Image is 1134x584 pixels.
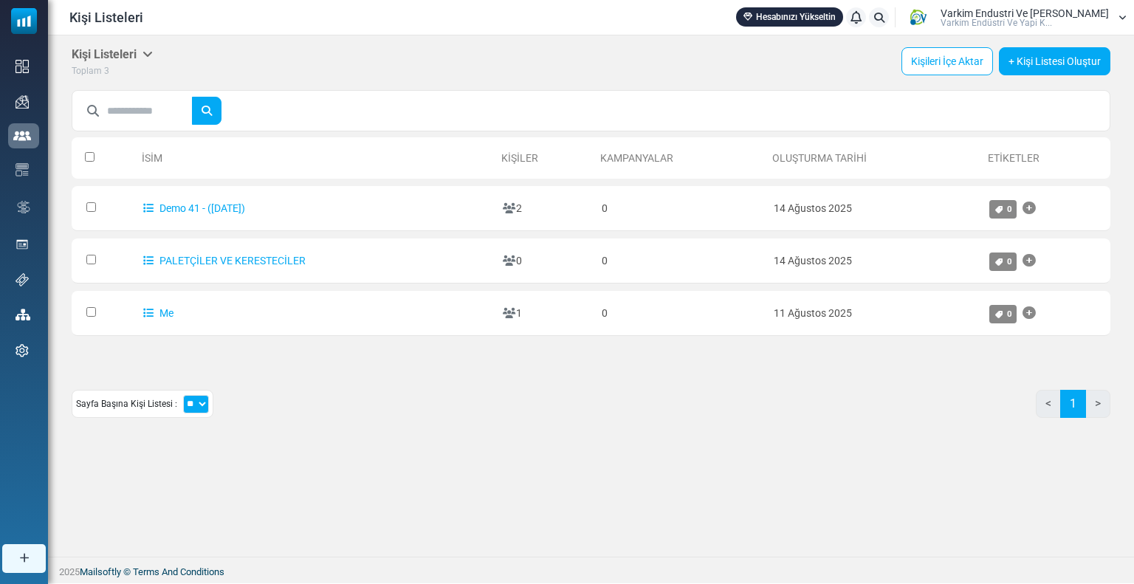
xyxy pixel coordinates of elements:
td: 1 [495,291,594,336]
td: 2 [495,186,594,231]
td: 11 Ağustos 2025 [766,291,982,336]
footer: 2025 [48,557,1134,583]
td: 0 [495,238,594,284]
img: mailsoftly_icon_blue_white.svg [11,8,37,34]
img: email-templates-icon.svg [16,163,29,176]
a: Etiketler [988,152,1039,164]
a: Mailsoftly © [80,566,131,577]
img: contacts-icon-active.svg [13,131,31,141]
img: campaigns-icon.png [16,95,29,109]
a: Kampanyalar [600,152,673,164]
a: Demo 41 - ([DATE]) [143,202,245,214]
a: 0 [989,305,1017,323]
span: Varkim Endustri Ve [PERSON_NAME] [941,8,1109,18]
img: workflow.svg [16,199,32,216]
a: İsim [142,152,162,164]
a: Oluşturma Tarihi [772,152,867,164]
td: 14 Ağustos 2025 [766,238,982,284]
span: 3 [104,66,109,76]
a: PALETÇİLER VE KERESTECİLER [143,255,306,267]
img: landing_pages.svg [16,238,29,251]
td: 0 [594,238,766,284]
a: Me [143,307,173,319]
a: Etiket Ekle [1023,246,1036,275]
a: Terms And Conditions [133,566,224,577]
a: 0 [989,253,1017,271]
a: 1 [1060,390,1086,418]
span: Sayfa Başına Kişi Listesi : [76,397,177,410]
img: settings-icon.svg [16,344,29,357]
td: 14 Ağustos 2025 [766,186,982,231]
span: translation missing: tr.layouts.footer.terms_and_conditions [133,566,224,577]
a: Kişileri İçe Aktar [901,47,993,75]
a: Etiket Ekle [1023,298,1036,328]
span: Kişi Listeleri [69,7,143,27]
img: support-icon.svg [16,273,29,286]
a: Etiket Ekle [1023,193,1036,223]
nav: Page [1036,390,1110,430]
img: User Logo [900,7,937,29]
a: Hesabınızı Yükseltin [736,7,843,27]
span: 0 [1007,309,1012,319]
h5: Kişi Listeleri [72,47,153,61]
img: dashboard-icon.svg [16,60,29,73]
a: Kişiler [501,152,538,164]
span: 0 [1007,204,1012,214]
span: Toplam [72,66,102,76]
a: + Kişi Listesi Oluştur [999,47,1110,75]
td: 0 [594,186,766,231]
span: 0 [1007,256,1012,267]
a: 0 [989,200,1017,219]
span: Varki̇m Endüstri̇ Ve Yapi K... [941,18,1052,27]
td: 0 [594,291,766,336]
a: User Logo Varkim Endustri Ve [PERSON_NAME] Varki̇m Endüstri̇ Ve Yapi K... [900,7,1127,29]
